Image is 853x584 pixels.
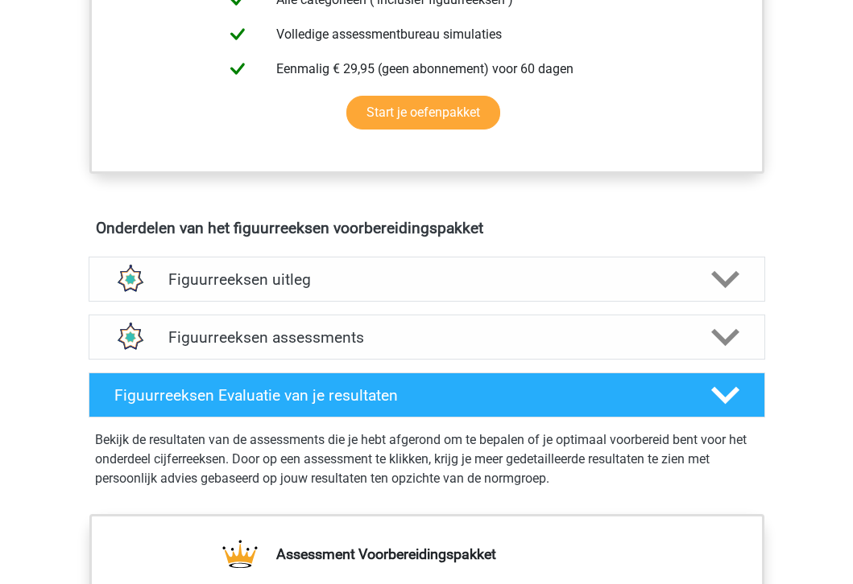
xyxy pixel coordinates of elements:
[96,219,758,237] h4: Onderdelen van het figuurreeksen voorbereidingspakket
[168,328,685,347] h4: Figuurreeksen assessments
[109,258,150,299] img: figuurreeksen uitleg
[109,316,150,357] img: figuurreeksen assessments
[82,257,772,302] a: uitleg Figuurreeksen uitleg
[82,372,772,417] a: Figuurreeksen Evaluatie van je resultaten
[114,386,685,405] h4: Figuurreeksen Evaluatie van je resultaten
[168,270,685,289] h4: Figuurreeksen uitleg
[82,315,772,360] a: assessments Figuurreeksen assessments
[346,96,500,130] a: Start je oefenpakket
[95,430,759,488] p: Bekijk de resultaten van de assessments die je hebt afgerond om te bepalen of je optimaal voorber...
